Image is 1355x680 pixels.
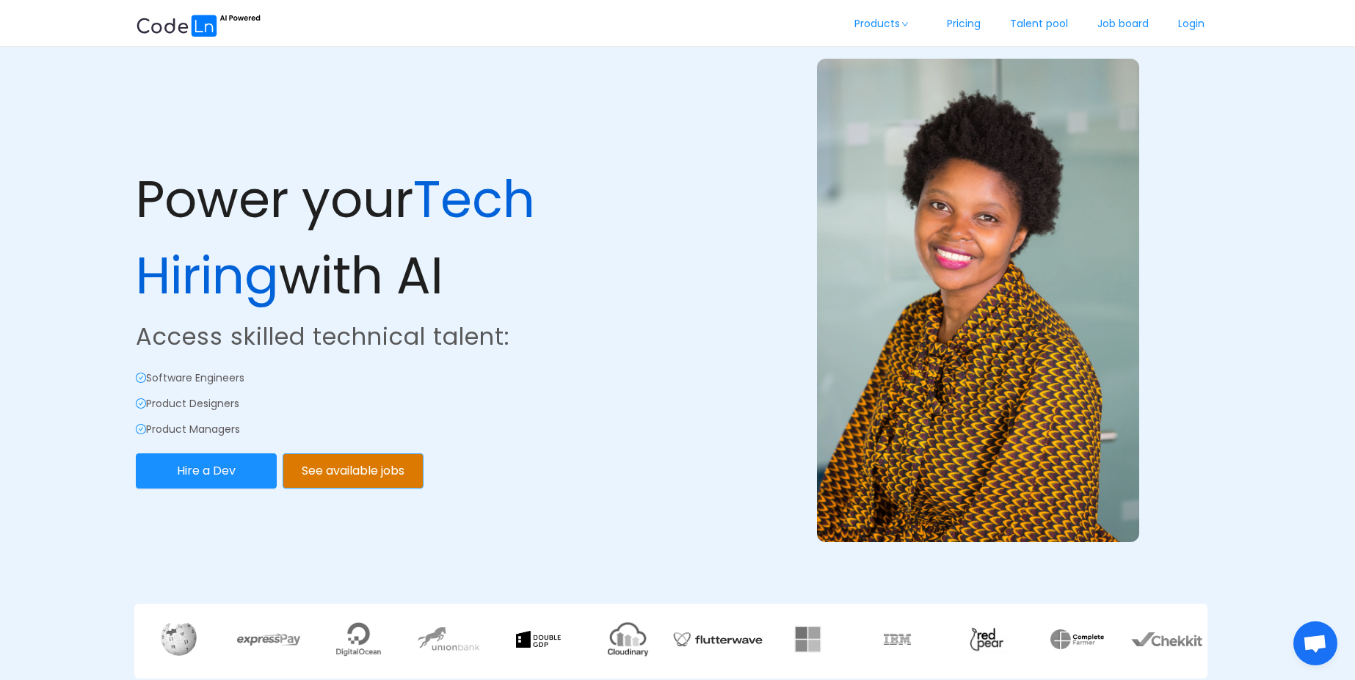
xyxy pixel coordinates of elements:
i: icon: check-circle [136,373,146,383]
i: icon: down [901,21,910,28]
img: example [817,59,1139,542]
p: Product Managers [136,422,675,437]
img: union.a1ab9f8d.webp [417,608,480,671]
span: Tech Hiring [136,164,535,311]
i: icon: check-circle [136,398,146,409]
i: icon: check-circle [136,424,146,434]
button: See available jobs [283,453,424,489]
img: ai.87e98a1d.svg [136,12,261,37]
img: cloud.8900efb9.webp [606,617,650,662]
img: digitalocean.9711bae0.webp [336,617,381,662]
p: Power your with AI [136,161,675,313]
img: 3JiQAAAAAABZABt8ruoJIq32+N62SQO0hFKGtpKBtqUKlH8dAofS56CJ7FppICrj1pHkAOPKAAA= [965,624,1009,654]
p: Software Engineers [136,370,675,386]
img: ibm.f019ecc1.webp [884,634,911,645]
img: wikipedia.924a3bd0.webp [161,623,197,656]
img: xNYAAAAAA= [1050,629,1104,650]
button: Hire a Dev [136,453,277,489]
img: chekkit.0bccf985.webp [1131,632,1203,647]
p: Product Designers [136,396,675,412]
img: gdp.f5de0a9d.webp [516,631,561,648]
p: Access skilled technical talent: [136,319,675,354]
img: express.25241924.webp [237,633,300,646]
img: fq4AAAAAAAAAAA= [794,626,821,653]
img: flutter.513ce320.webp [673,614,763,665]
div: Open chat [1293,621,1337,665]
